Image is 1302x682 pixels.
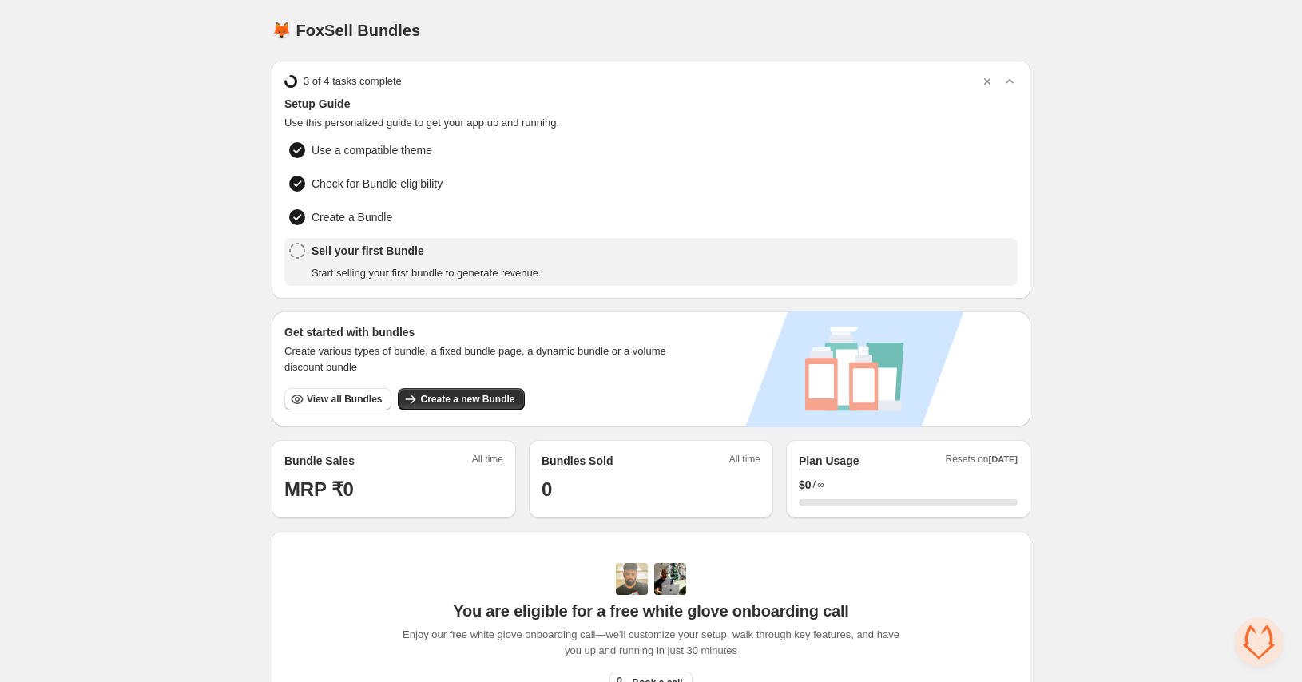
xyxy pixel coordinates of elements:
[312,243,542,259] span: Sell your first Bundle
[799,477,1018,493] div: /
[312,209,392,225] span: Create a Bundle
[312,142,432,158] span: Use a compatible theme
[284,324,681,340] h3: Get started with bundles
[1235,618,1283,666] div: Open chat
[472,453,503,470] span: All time
[304,73,402,89] span: 3 of 4 tasks complete
[729,453,760,470] span: All time
[542,453,613,469] h2: Bundles Sold
[307,393,382,406] span: View all Bundles
[284,96,1018,112] span: Setup Guide
[312,176,443,192] span: Check for Bundle eligibility
[395,627,908,659] span: Enjoy our free white glove onboarding call—we'll customize your setup, walk through key features,...
[989,454,1018,464] span: [DATE]
[398,388,524,410] button: Create a new Bundle
[284,388,391,410] button: View all Bundles
[817,478,824,491] span: ∞
[799,477,812,493] span: $ 0
[284,453,355,469] h2: Bundle Sales
[542,477,760,502] h1: 0
[420,393,514,406] span: Create a new Bundle
[272,21,420,40] h1: 🦊 FoxSell Bundles
[312,265,542,281] span: Start selling your first bundle to generate revenue.
[616,563,648,595] img: Adi
[284,343,681,375] span: Create various types of bundle, a fixed bundle page, a dynamic bundle or a volume discount bundle
[654,563,686,595] img: Prakhar
[453,601,848,621] span: You are eligible for a free white glove onboarding call
[284,115,1018,131] span: Use this personalized guide to get your app up and running.
[284,477,503,502] h1: MRP ₹0
[799,453,859,469] h2: Plan Usage
[946,453,1018,470] span: Resets on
